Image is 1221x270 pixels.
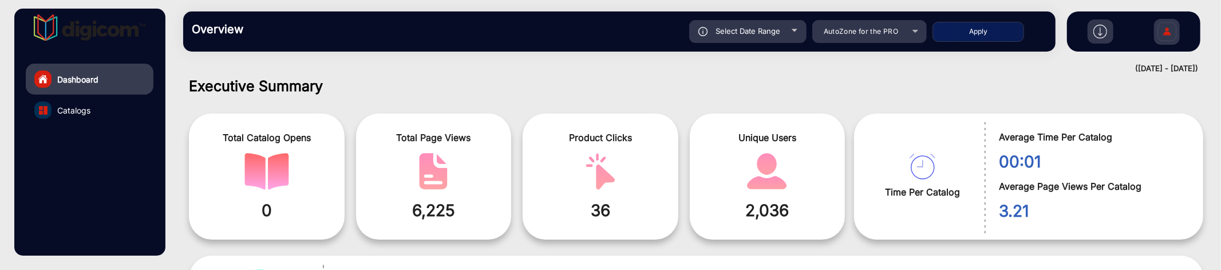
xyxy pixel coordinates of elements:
img: catalog [39,106,48,115]
span: 00:01 [999,150,1186,174]
img: catalog [578,153,623,190]
span: 36 [531,198,670,222]
span: Catalogs [57,104,90,116]
span: Total Page Views [365,131,503,144]
span: 0 [197,198,336,222]
h1: Executive Summary [189,77,1204,95]
img: catalog [411,153,456,190]
div: ([DATE] - [DATE]) [172,63,1198,75]
span: Select Date Range [716,26,780,36]
span: Product Clicks [531,131,670,144]
span: Dashboard [57,73,98,85]
a: Dashboard [26,64,153,95]
img: vmg-logo [34,14,146,41]
span: AutoZone for the PRO [824,27,899,36]
img: icon [698,27,708,36]
img: catalog [745,153,789,190]
img: Sign%20Up.svg [1155,13,1179,53]
img: catalog [910,154,935,179]
span: Average Page Views Per Catalog [999,179,1186,193]
span: 2,036 [698,198,837,222]
img: home [38,74,48,84]
a: Catalogs [26,95,153,126]
span: 3.21 [999,199,1186,223]
span: Unique Users [698,131,837,144]
span: Total Catalog Opens [197,131,336,144]
button: Apply [932,22,1024,42]
h3: Overview [192,22,352,36]
img: h2download.svg [1093,25,1107,38]
img: catalog [244,153,289,190]
span: 6,225 [365,198,503,222]
span: Average Time Per Catalog [999,130,1186,144]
